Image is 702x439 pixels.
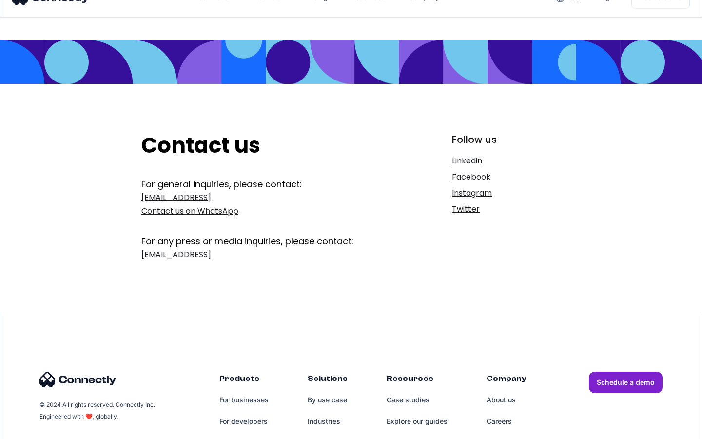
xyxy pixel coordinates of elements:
form: Get In Touch Form [141,178,389,264]
a: Case studies [387,389,448,411]
img: Connectly Logo [39,372,117,387]
a: Explore our guides [387,411,448,432]
a: Linkedin [452,154,561,168]
h2: Contact us [141,133,389,159]
div: Resources [387,372,448,389]
a: Facebook [452,170,561,184]
a: Schedule a demo [589,372,663,393]
a: [EMAIL_ADDRESS] [141,248,389,261]
a: Twitter [452,202,561,216]
a: [EMAIL_ADDRESS]Contact us on WhatsApp [141,191,389,218]
ul: Language list [19,422,58,436]
div: For general inquiries, please contact: [141,178,389,191]
div: For any press or media inquiries, please contact: [141,220,389,248]
div: © 2024 All rights reserved. Connectly Inc. Engineered with ❤️, globally. [39,399,156,422]
a: For developers [219,411,269,432]
a: For businesses [219,389,269,411]
a: Instagram [452,186,561,200]
div: Follow us [452,133,561,146]
a: Industries [308,411,348,432]
div: Products [219,372,269,389]
div: Company [487,372,526,389]
a: About us [487,389,526,411]
div: Solutions [308,372,348,389]
a: Careers [487,411,526,432]
a: By use case [308,389,348,411]
aside: Language selected: English [10,422,58,436]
